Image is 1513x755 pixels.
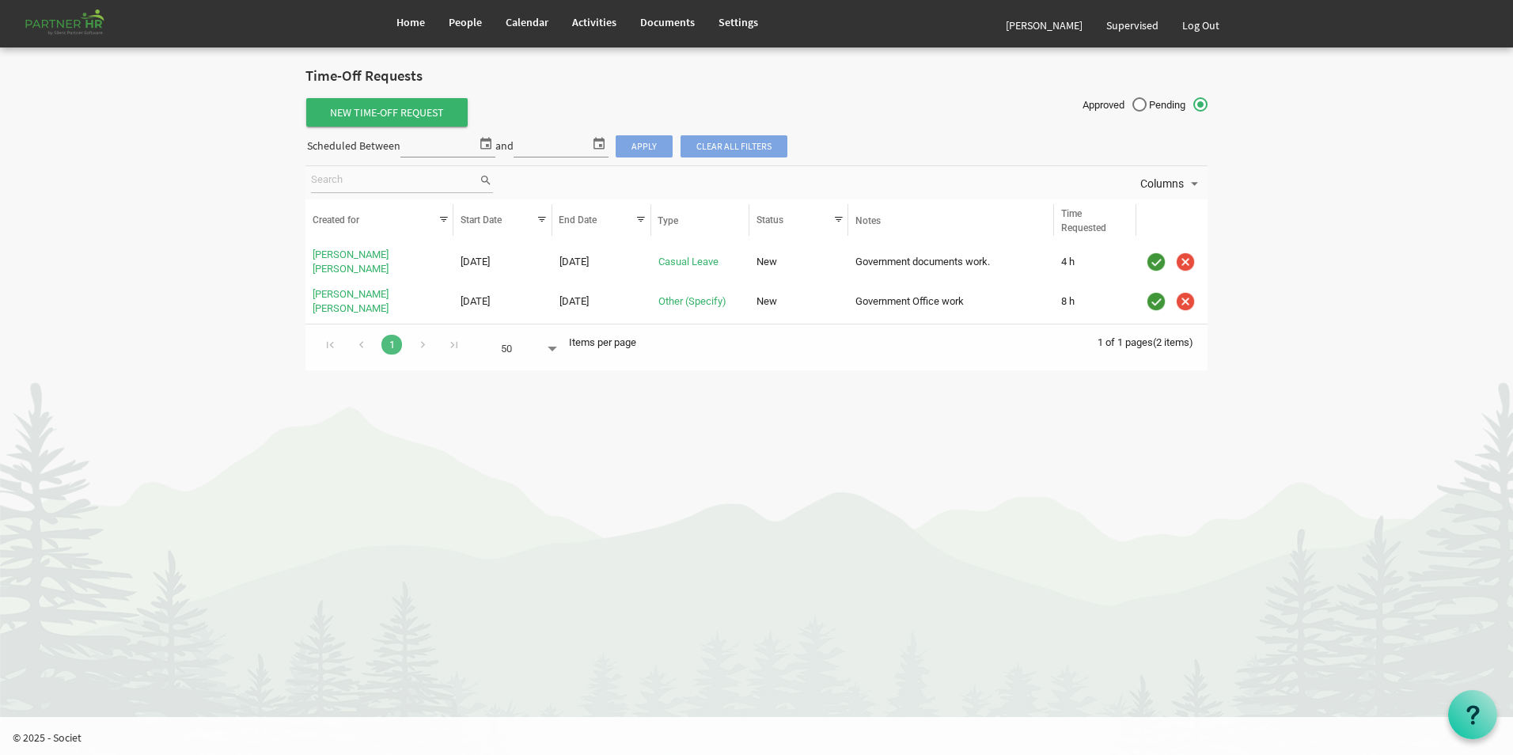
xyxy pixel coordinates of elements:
div: Go to next page [412,332,434,355]
a: [PERSON_NAME] [PERSON_NAME] [313,249,389,275]
div: Go to first page [320,332,341,355]
img: approve.png [1144,250,1168,274]
div: Scheduled Between and [305,133,788,161]
td: 11/29/2025 column header End Date [552,245,651,280]
div: Go to previous page [351,332,372,355]
td: 11/28/2025 column header Start Date [453,284,552,319]
img: cancel.png [1174,290,1197,313]
div: Search [308,166,495,199]
td: New column header Status [749,284,848,319]
span: End Date [559,214,597,226]
span: search [479,172,493,189]
td: 8 h is template cell column header Time Requested [1054,284,1136,319]
span: Type [658,215,678,226]
td: 11/29/2025 column header Start Date [453,245,552,280]
img: cancel.png [1174,250,1197,274]
a: Goto Page 1 [381,335,402,355]
div: Approve Time-Off Request [1143,249,1169,275]
span: Settings [719,15,758,29]
span: Pending [1149,98,1208,112]
td: Casual Leave is template cell column header Type [651,245,750,280]
span: Home [396,15,425,29]
span: New Time-Off Request [306,98,468,127]
td: Government Office work column header Notes [848,284,1054,319]
p: © 2025 - Societ [13,730,1513,746]
span: Time Requested [1061,208,1106,233]
a: [PERSON_NAME] [PERSON_NAME] [313,288,389,314]
span: Columns [1139,174,1185,194]
div: Approve Time-Off Request [1143,289,1169,314]
span: select [476,133,495,154]
div: Cancel Time-Off Request [1173,289,1198,314]
span: Apply [616,135,673,157]
td: Other (Specify) is template cell column header Type [651,284,750,319]
span: Items per page [569,336,636,348]
span: Calendar [506,15,548,29]
div: Go to last page [443,332,465,355]
div: Cancel Time-Off Request [1173,249,1198,275]
a: Other (Specify) [658,295,726,307]
span: Notes [855,215,881,226]
span: (2 items) [1153,336,1193,348]
input: Search [311,169,479,192]
a: Supervised [1094,3,1170,47]
a: Log Out [1170,3,1231,47]
td: is template cell column header [1136,284,1208,319]
span: Supervised [1106,18,1158,32]
td: Labanya Rekha Nayak is template cell column header Created for [305,245,453,280]
a: Casual Leave [658,256,719,267]
span: Status [756,214,783,226]
td: New column header Status [749,245,848,280]
div: Columns [1137,166,1205,199]
span: People [449,15,482,29]
span: Start Date [461,214,502,226]
td: 11/28/2025 column header End Date [552,284,651,319]
span: 1 of 1 pages [1098,336,1153,348]
span: Created for [313,214,359,226]
span: Approved [1083,98,1147,112]
a: [PERSON_NAME] [994,3,1094,47]
td: 4 h is template cell column header Time Requested [1054,245,1136,280]
button: Columns [1137,173,1205,194]
td: Government documents work. column header Notes [848,245,1054,280]
span: Clear all filters [681,135,787,157]
td: Labanya Rekha Nayak is template cell column header Created for [305,284,453,319]
span: Documents [640,15,695,29]
span: select [590,133,609,154]
td: is template cell column header [1136,245,1208,280]
span: Activities [572,15,616,29]
h2: Time-Off Requests [305,68,1208,85]
div: 1 of 1 pages (2 items) [1098,324,1208,358]
img: approve.png [1144,290,1168,313]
